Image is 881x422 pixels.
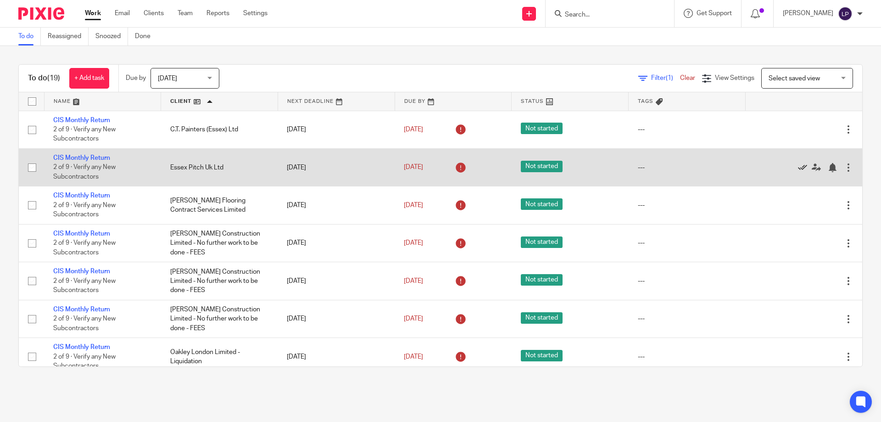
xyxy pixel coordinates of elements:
div: --- [638,276,736,286]
span: 2 of 9 · Verify any New Subcontractors [53,126,116,142]
span: Get Support [697,10,732,17]
span: Not started [521,161,563,172]
a: CIS Monthly Return [53,344,110,350]
td: [PERSON_NAME] Flooring Contract Services Limited [161,186,278,224]
td: [PERSON_NAME] Construction Limited - No further work to be done - FEES [161,224,278,262]
span: [DATE] [404,315,423,322]
a: CIS Monthly Return [53,231,110,237]
td: Oakley London Limited - Liquidation [161,338,278,376]
span: 2 of 9 · Verify any New Subcontractors [53,315,116,332]
td: [PERSON_NAME] Construction Limited - No further work to be done - FEES [161,300,278,338]
a: Mark as done [798,163,812,172]
span: [DATE] [404,126,423,133]
a: Settings [243,9,268,18]
span: [DATE] [404,202,423,208]
a: CIS Monthly Return [53,192,110,199]
img: svg%3E [838,6,853,21]
a: CIS Monthly Return [53,117,110,124]
span: Tags [638,99,653,104]
td: Essex Pitch Uk Ltd [161,148,278,186]
td: [DATE] [278,186,395,224]
img: Pixie [18,7,64,20]
a: Email [115,9,130,18]
td: [DATE] [278,111,395,148]
h1: To do [28,73,60,83]
a: Team [178,9,193,18]
a: To do [18,28,41,45]
span: [DATE] [404,240,423,246]
span: Select saved view [769,75,820,82]
a: Done [135,28,157,45]
span: Not started [521,350,563,361]
a: Clients [144,9,164,18]
p: Due by [126,73,146,83]
span: 2 of 9 · Verify any New Subcontractors [53,354,116,370]
span: View Settings [715,75,754,81]
span: Not started [521,274,563,286]
a: Reassigned [48,28,89,45]
a: Snoozed [95,28,128,45]
p: [PERSON_NAME] [783,9,833,18]
input: Search [564,11,647,19]
span: Not started [521,123,563,134]
div: --- [638,163,736,172]
span: [DATE] [404,164,423,171]
span: Filter [651,75,680,81]
a: + Add task [69,68,109,89]
span: [DATE] [404,278,423,284]
td: [DATE] [278,262,395,300]
td: [DATE] [278,148,395,186]
td: [DATE] [278,338,395,376]
span: 2 of 9 · Verify any New Subcontractors [53,240,116,256]
td: [PERSON_NAME] Construction Limited - No further work to be done - FEES [161,262,278,300]
span: Not started [521,236,563,248]
span: (1) [666,75,673,81]
div: --- [638,238,736,248]
div: --- [638,201,736,210]
div: --- [638,125,736,134]
span: (19) [47,74,60,82]
a: Clear [680,75,695,81]
a: Reports [206,9,229,18]
a: Work [85,9,101,18]
a: CIS Monthly Return [53,155,110,161]
div: --- [638,352,736,361]
span: Not started [521,198,563,210]
span: [DATE] [404,354,423,360]
span: Not started [521,312,563,324]
span: 2 of 9 · Verify any New Subcontractors [53,202,116,218]
td: [DATE] [278,224,395,262]
span: 2 of 9 · Verify any New Subcontractors [53,164,116,180]
td: [DATE] [278,300,395,338]
td: C.T. Painters (Essex) Ltd [161,111,278,148]
span: 2 of 9 · Verify any New Subcontractors [53,278,116,294]
div: --- [638,314,736,323]
span: [DATE] [158,75,177,82]
a: CIS Monthly Return [53,306,110,313]
a: CIS Monthly Return [53,268,110,275]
